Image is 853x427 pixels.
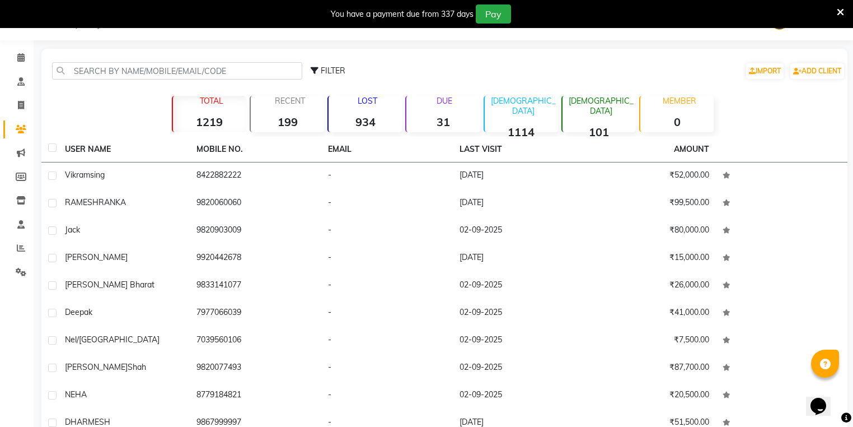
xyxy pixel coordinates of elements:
td: 02-09-2025 [453,272,584,300]
p: RECENT [255,96,324,106]
td: 8422882222 [190,163,321,190]
strong: 934 [329,115,402,129]
span: [PERSON_NAME] bharat [65,280,154,290]
strong: 1219 [173,115,246,129]
td: ₹52,000.00 [584,163,716,190]
td: 9833141077 [190,272,321,300]
button: Pay [476,4,511,24]
span: Nel/[GEOGRAPHIC_DATA] [65,335,160,345]
span: [PERSON_NAME] [65,362,128,372]
p: LOST [333,96,402,106]
span: FILTER [321,66,345,76]
td: 9820060060 [190,190,321,217]
td: - [321,300,453,327]
td: ₹20,500.00 [584,382,716,410]
th: LAST VISIT [453,137,584,163]
td: ₹7,500.00 [584,327,716,355]
p: TOTAL [177,96,246,106]
td: 02-09-2025 [453,355,584,382]
strong: 1114 [485,125,558,139]
strong: 101 [563,125,636,139]
td: 7977066039 [190,300,321,327]
div: You have a payment due from 337 days [331,8,474,20]
span: sing [90,170,105,180]
td: - [321,327,453,355]
td: [DATE] [453,163,584,190]
iframe: chat widget [806,382,842,416]
p: [DEMOGRAPHIC_DATA] [567,96,636,116]
span: shah [128,362,146,372]
td: - [321,355,453,382]
td: - [321,163,453,190]
strong: 199 [251,115,324,129]
p: DUE [409,96,480,106]
td: 9920442678 [190,245,321,272]
td: - [321,245,453,272]
span: DHARMESH [65,417,110,427]
td: - [321,382,453,410]
td: ₹15,000.00 [584,245,716,272]
td: 9820077493 [190,355,321,382]
td: - [321,217,453,245]
strong: 0 [640,115,714,129]
strong: 31 [406,115,480,129]
td: ₹80,000.00 [584,217,716,245]
a: ADD CLIENT [790,63,844,79]
th: AMOUNT [667,137,716,162]
td: 8779184821 [190,382,321,410]
td: - [321,272,453,300]
td: 02-09-2025 [453,300,584,327]
td: ₹87,700.00 [584,355,716,382]
span: [PERSON_NAME] [65,252,128,262]
td: [DATE] [453,190,584,217]
span: RAMESH [65,197,99,207]
span: NEHA [65,389,87,400]
td: 02-09-2025 [453,382,584,410]
td: 7039560106 [190,327,321,355]
th: EMAIL [321,137,453,163]
p: [DEMOGRAPHIC_DATA] [489,96,558,116]
th: USER NAME [58,137,190,163]
span: jack [65,225,80,235]
td: - [321,190,453,217]
td: ₹41,000.00 [584,300,716,327]
span: RANKA [99,197,126,207]
td: [DATE] [453,245,584,272]
td: 02-09-2025 [453,217,584,245]
td: ₹99,500.00 [584,190,716,217]
th: MOBILE NO. [190,137,321,163]
p: MEMBER [645,96,714,106]
span: deepak [65,307,92,317]
td: 02-09-2025 [453,327,584,355]
input: SEARCH BY NAME/MOBILE/EMAIL/CODE [52,62,302,80]
td: 9820903009 [190,217,321,245]
span: vikram [65,170,90,180]
td: ₹26,000.00 [584,272,716,300]
a: IMPORT [746,63,784,79]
